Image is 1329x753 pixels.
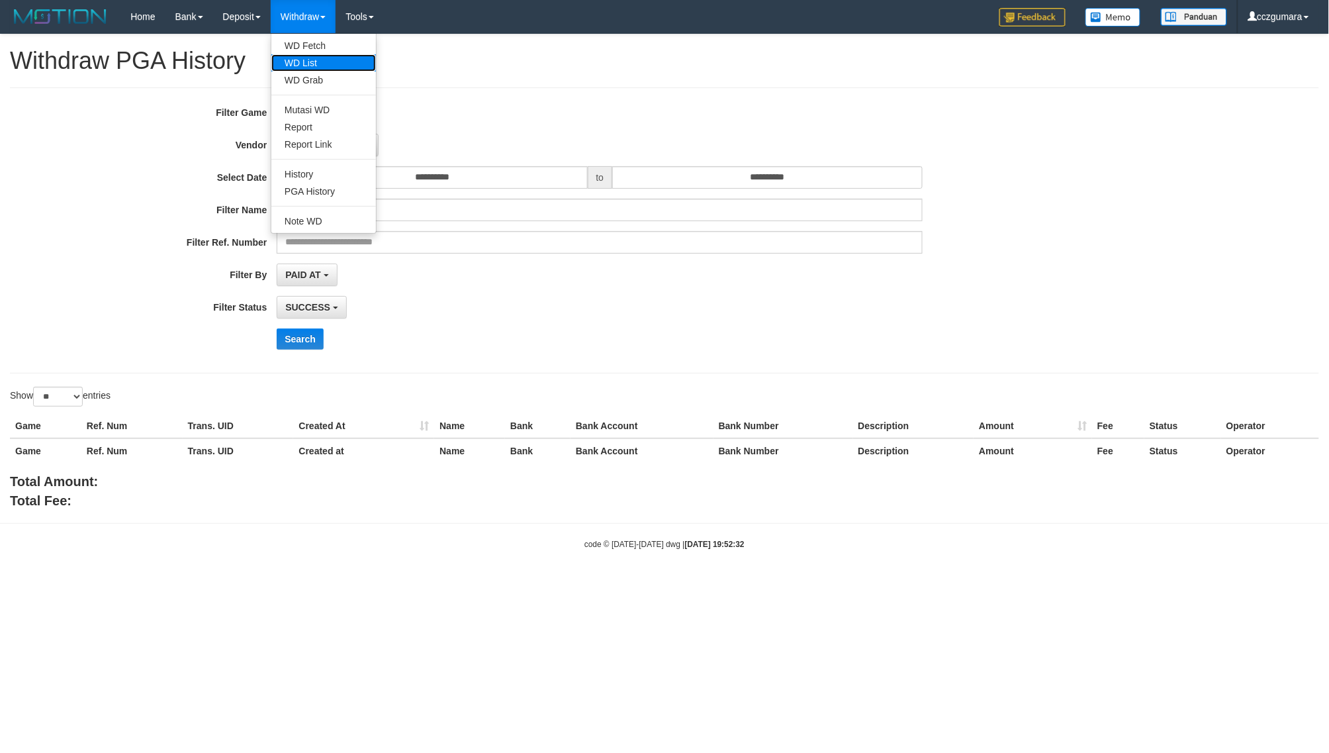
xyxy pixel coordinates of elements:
[1092,414,1144,438] th: Fee
[271,213,376,230] a: Note WD
[285,302,330,313] span: SUCCESS
[1144,438,1221,463] th: Status
[183,438,294,463] th: Trans. UID
[1161,8,1227,26] img: panduan.png
[434,414,505,438] th: Name
[10,493,71,508] b: Total Fee:
[10,48,1319,74] h1: Withdraw PGA History
[434,438,505,463] th: Name
[10,474,98,489] b: Total Amount:
[183,414,294,438] th: Trans. UID
[713,414,853,438] th: Bank Number
[1221,414,1319,438] th: Operator
[571,438,713,463] th: Bank Account
[277,264,337,286] button: PAID AT
[1092,438,1144,463] th: Fee
[293,414,434,438] th: Created At
[10,414,81,438] th: Game
[588,166,613,189] span: to
[271,183,376,200] a: PGA History
[271,72,376,89] a: WD Grab
[277,296,347,319] button: SUCCESS
[10,438,81,463] th: Game
[853,438,974,463] th: Description
[505,438,571,463] th: Bank
[1144,414,1221,438] th: Status
[285,270,320,280] span: PAID AT
[685,540,745,549] strong: [DATE] 19:52:32
[571,414,713,438] th: Bank Account
[999,8,1066,26] img: Feedback.jpg
[713,438,853,463] th: Bank Number
[271,119,376,136] a: Report
[271,136,376,153] a: Report Link
[277,328,324,350] button: Search
[974,438,1092,463] th: Amount
[584,540,745,549] small: code © [DATE]-[DATE] dwg |
[271,101,376,119] a: Mutasi WD
[293,438,434,463] th: Created at
[81,414,183,438] th: Ref. Num
[81,438,183,463] th: Ref. Num
[271,166,376,183] a: History
[271,37,376,54] a: WD Fetch
[271,54,376,72] a: WD List
[33,387,83,407] select: Showentries
[1221,438,1319,463] th: Operator
[10,387,111,407] label: Show entries
[505,414,571,438] th: Bank
[853,414,974,438] th: Description
[974,414,1092,438] th: Amount
[10,7,111,26] img: MOTION_logo.png
[1085,8,1141,26] img: Button%20Memo.svg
